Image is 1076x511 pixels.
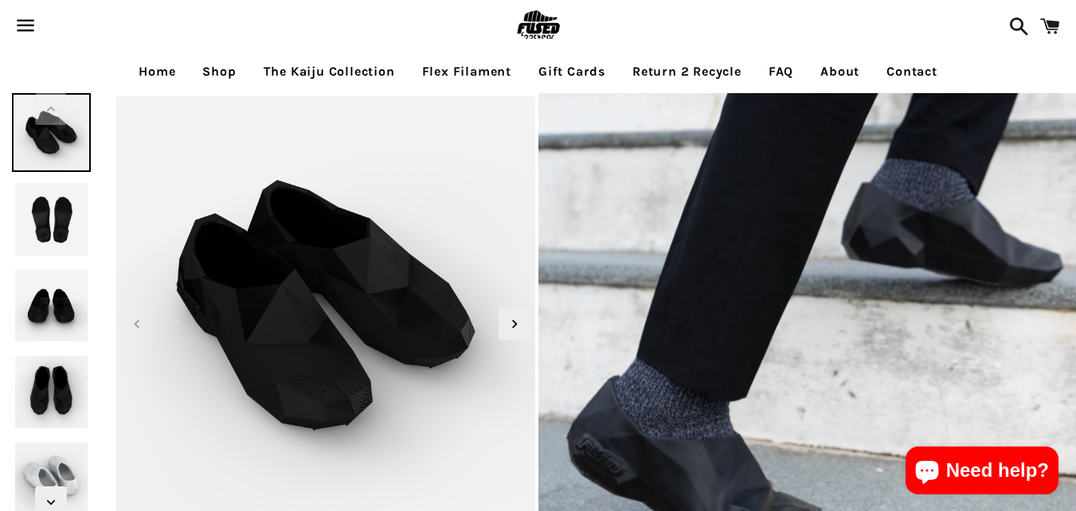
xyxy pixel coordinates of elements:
[12,93,91,172] img: [3D printed Shoes] - lightweight custom 3dprinted shoes sneakers sandals fused footwear
[410,52,523,92] a: Flex Filament
[252,52,407,92] a: The Kaiju Collection
[499,308,530,340] div: Next slide
[12,180,91,259] img: [3D printed Shoes] - lightweight custom 3dprinted shoes sneakers sandals fused footwear
[526,52,617,92] a: Gift Cards
[121,308,153,340] div: Previous slide
[127,52,187,92] a: Home
[12,267,91,345] img: [3D printed Shoes] - lightweight custom 3dprinted shoes sneakers sandals fused footwear
[190,52,248,92] a: Shop
[757,52,805,92] a: FAQ
[620,52,753,92] a: Return 2 Recycle
[808,52,871,92] a: About
[12,353,91,431] img: [3D printed Shoes] - lightweight custom 3dprinted shoes sneakers sandals fused footwear
[901,447,1063,498] inbox-online-store-chat: Shopify online store chat
[874,52,949,92] a: Contact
